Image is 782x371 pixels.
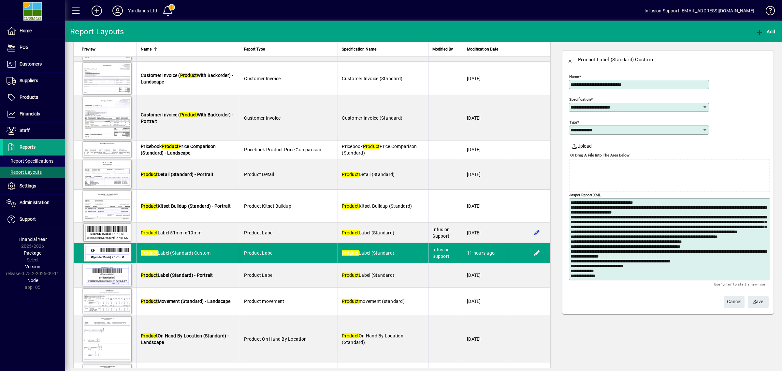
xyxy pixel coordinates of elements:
span: On Hand By Location (Standard) [342,333,403,345]
a: Customers [3,56,65,72]
td: 11 hours ago [463,243,508,263]
a: Settings [3,178,65,194]
span: Specification Name [342,46,376,53]
span: Infusion Support [432,247,450,259]
span: Customer Invoice (Standard) [342,115,402,121]
span: Customer Invoice ( With Backorder) - Landscape [141,73,233,84]
button: Add [754,26,777,37]
span: Product Kitset Buildup [244,203,291,209]
span: Label (Standard) [342,273,394,278]
span: Node [27,278,38,283]
span: Modification Date [467,46,498,53]
div: Yardlands Ltd [128,6,157,16]
a: Home [3,23,65,39]
td: [DATE] [463,159,508,190]
span: S [753,299,756,304]
span: Customers [20,61,42,67]
span: Cancel [727,296,741,307]
a: Support [3,211,65,228]
em: Product [342,203,359,209]
span: Product Label [244,230,273,235]
em: Product [342,250,359,256]
button: Cancel [724,296,745,308]
span: Package [24,250,41,256]
span: Administration [20,200,50,205]
span: Label (Standard) - Portrait [141,273,213,278]
div: Specification Name [342,46,424,53]
span: Infusion Support [432,227,450,239]
span: Version [25,264,40,269]
span: Label 51mm x 19mm [141,230,201,235]
td: [DATE] [463,263,508,288]
span: Settings [20,183,36,188]
mat-hint: Use 'Enter' to start a new line [714,280,765,288]
em: Product [141,333,158,338]
td: [DATE] [463,315,508,363]
a: Administration [3,195,65,211]
em: Product [342,230,359,235]
em: Product [141,230,158,235]
td: [DATE] [463,288,508,315]
mat-label: Type [569,120,577,125]
span: Label (Standard) [342,230,394,235]
em: Product [180,112,197,117]
span: Kitset Buildup (Standard) [342,203,412,209]
em: Product [342,172,359,177]
span: Support [20,216,36,222]
div: Name [141,46,236,53]
span: Report Layouts [7,170,42,175]
span: Detail (Standard) [342,172,395,177]
app-page-header-button: Back [562,52,578,67]
span: Product Label [244,273,273,278]
span: Preview [82,46,95,53]
td: [DATE] [463,62,508,96]
span: Products [20,95,38,100]
span: Home [20,28,32,33]
span: Product Label [244,250,273,256]
span: Reports [20,144,36,150]
mat-label: Name [569,74,579,79]
span: Customer Invoice [244,76,281,81]
span: Modified By [432,46,453,53]
span: On Hand By Location (Standard) - Landscape [141,333,229,345]
em: Product [342,273,359,278]
span: Product On Hand By Location [244,336,307,342]
mat-label: Jasper Report XML [569,193,601,197]
a: POS [3,39,65,56]
span: Customer Invoice (Standard) [342,76,402,81]
button: Upload [569,140,594,152]
span: Movement (Standard) - Landscape [141,299,231,304]
em: Product [162,144,179,149]
div: Infusion Support [EMAIL_ADDRESS][DOMAIN_NAME] [644,6,754,16]
a: Report Layouts [3,167,65,178]
span: Pricebook Price Comparison (Standard) - Landscape [141,144,216,156]
span: Add [756,29,775,34]
em: Product [141,203,158,209]
div: Report Layouts [70,26,124,37]
em: Product [141,299,158,304]
button: Profile [107,5,128,17]
em: Product [363,144,380,149]
a: Staff [3,123,65,139]
em: Product [342,333,359,338]
span: POS [20,45,28,50]
div: Product Label (Standard) Custom [578,54,653,65]
span: Suppliers [20,78,38,83]
span: Name [141,46,152,53]
a: Suppliers [3,73,65,89]
span: ave [753,296,763,307]
span: Product movement [244,299,284,304]
span: Customer Invoice [244,115,281,121]
em: Product [141,172,158,177]
mat-label: Specification [569,97,591,102]
a: Products [3,89,65,106]
span: Financial Year [19,237,47,242]
span: Product Detail [244,172,274,177]
td: [DATE] [463,141,508,159]
button: Add [86,5,107,17]
span: Staff [20,128,30,133]
em: Product [180,73,197,78]
a: Knowledge Base [761,1,774,22]
em: Product [342,299,359,304]
a: Financials [3,106,65,122]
